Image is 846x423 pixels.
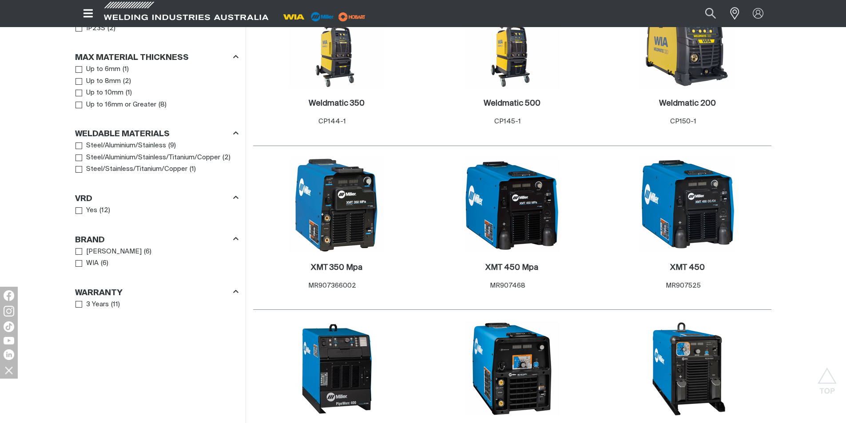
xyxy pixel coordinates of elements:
[659,99,716,107] h2: Weldmatic 200
[75,257,99,269] a: WIA
[75,286,238,298] div: Warranty
[75,194,92,204] h3: VRD
[670,118,696,125] span: CP150-1
[107,24,115,34] span: ( 2 )
[4,290,14,301] img: Facebook
[75,140,167,152] a: Steel/Aluminium/Stainless
[86,88,123,98] span: Up to 10mm
[308,282,356,289] span: MR907366002
[309,99,365,107] h2: Weldmatic 350
[75,233,238,245] div: Brand
[75,205,238,217] ul: VRD
[126,88,132,98] span: ( 1 )
[311,263,362,273] a: XMT 350 Mpa
[111,300,120,310] span: ( 11 )
[86,300,109,310] span: 3 Years
[75,87,124,99] a: Up to 10mm
[4,321,14,332] img: TikTok
[75,246,142,258] a: [PERSON_NAME]
[86,76,121,87] span: Up to 8mm
[75,75,121,87] a: Up to 8mm
[336,13,368,20] a: miller
[86,141,166,151] span: Steel/Aluminium/Stainless
[75,51,238,63] div: Max Material Thickness
[123,76,131,87] span: ( 2 )
[684,4,725,24] input: Product name or item number...
[336,10,368,24] img: miller
[695,4,726,24] button: Search products
[75,53,189,63] h3: Max Material Thickness
[75,140,238,175] ul: Weldable Materials
[75,152,221,164] a: Steel/Aluminium/Stainless/Titanium/Copper
[86,258,99,269] span: WIA
[670,264,705,272] h2: XMT 450
[640,321,735,416] img: XMT 650 ArcReach Technology
[86,164,187,174] span: Steel/Stainless/Titanium/Copper
[75,299,109,311] a: 3 Years
[75,205,98,217] a: Yes
[484,99,540,109] a: Weldmatic 500
[485,263,538,273] a: XMT 450 Mpa
[123,64,129,75] span: ( 1 )
[86,153,220,163] span: Steel/Aluminium/Stainless/Titanium/Copper
[75,163,188,175] a: Steel/Stainless/Titanium/Copper
[101,258,108,269] span: ( 6 )
[75,235,105,245] h3: Brand
[86,206,97,216] span: Yes
[86,100,156,110] span: Up to 16mm or Greater
[659,99,716,109] a: Weldmatic 200
[484,99,540,107] h2: Weldmatic 500
[159,100,167,110] span: ( 8 )
[144,247,151,257] span: ( 6 )
[86,24,105,34] span: IP23S
[222,153,230,163] span: ( 2 )
[309,99,365,109] a: Weldmatic 350
[75,129,170,139] h3: Weldable Materials
[75,23,106,35] a: IP23S
[490,282,525,289] span: MR907468
[311,264,362,272] h2: XMT 350 Mpa
[168,141,176,151] span: ( 9 )
[75,128,238,140] div: Weldable Materials
[75,299,238,311] ul: Warranty
[465,321,560,416] img: XMT 350 FieldPro ArcReach Technology
[99,206,110,216] span: ( 12 )
[75,99,157,111] a: Up to 16mm or Greater
[190,164,196,174] span: ( 1 )
[318,118,346,125] span: CP144-1
[75,246,238,269] ul: Brand
[1,363,16,378] img: hide socials
[75,192,238,204] div: VRD
[86,64,120,75] span: Up to 6mm
[485,264,538,272] h2: XMT 450 Mpa
[289,321,384,416] img: PipeWorx 400
[670,263,705,273] a: XMT 450
[4,349,14,360] img: LinkedIn
[86,247,142,257] span: [PERSON_NAME]
[666,282,701,289] span: MR907525
[494,118,521,125] span: CP145-1
[817,368,837,387] button: Scroll to top
[4,337,14,344] img: YouTube
[640,158,735,253] img: XMT 450
[75,288,123,298] h3: Warranty
[289,158,384,253] img: XMT 350 Mpa
[75,63,238,111] ul: Max Material Thickness
[4,306,14,316] img: Instagram
[465,158,560,253] img: XMT 450 Mpa
[75,63,121,75] a: Up to 6mm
